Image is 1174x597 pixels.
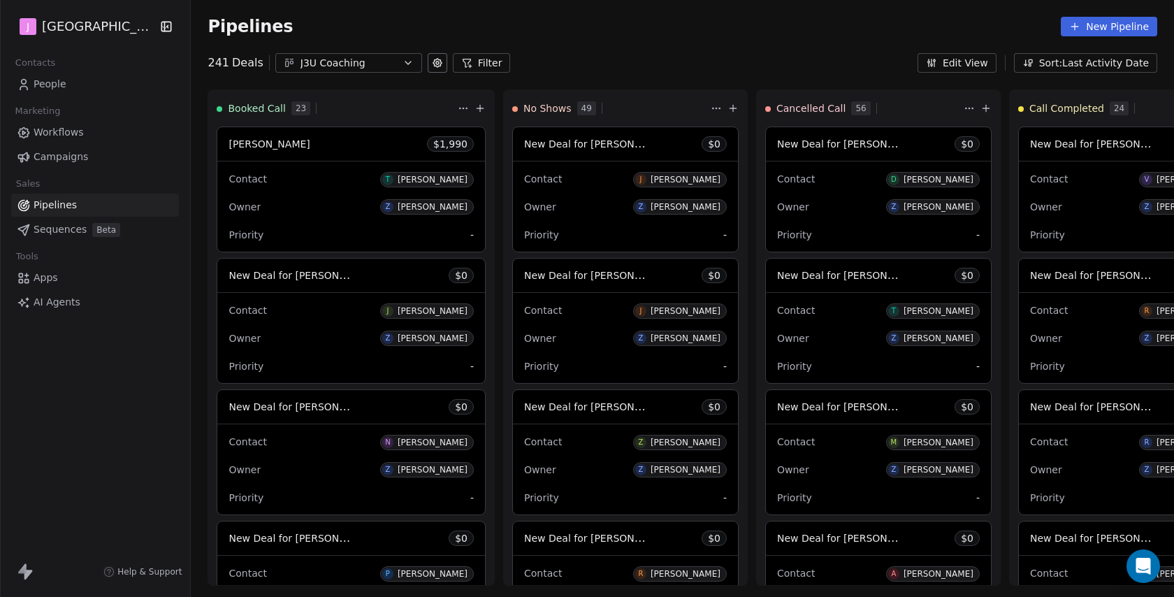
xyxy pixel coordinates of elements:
span: Contact [1030,173,1068,185]
span: $ 0 [455,268,468,282]
div: New Deal for [PERSON_NAME]$0ContactT[PERSON_NAME]OwnerZ[PERSON_NAME]Priority- [765,258,992,384]
div: [PERSON_NAME] [651,438,720,447]
span: New Deal for [PERSON_NAME] [524,268,672,282]
div: [PERSON_NAME] [904,202,973,212]
div: [PERSON_NAME] [651,569,720,579]
div: [PERSON_NAME] [398,569,468,579]
div: [PERSON_NAME] [651,175,720,185]
span: New Deal for [PERSON_NAME] [229,400,376,413]
span: Priority [1030,229,1065,240]
span: $ 0 [708,531,720,545]
span: 56 [851,101,870,115]
div: J [639,174,642,185]
span: Contact [777,305,815,316]
div: M [891,437,897,448]
div: No Shows49 [512,90,708,127]
span: Sales [10,173,46,194]
span: New Deal for [PERSON_NAME] [524,137,672,150]
span: Contact [777,173,815,185]
span: Priority [777,361,812,372]
span: Contact [229,305,266,316]
span: $ 0 [961,400,973,414]
span: - [976,491,980,505]
button: Sort: Last Activity Date [1014,53,1157,73]
span: Deals [232,55,263,71]
span: Owner [777,201,809,213]
div: Open Intercom Messenger [1126,549,1160,583]
span: - [976,228,980,242]
div: R [1144,437,1149,448]
span: J [27,20,29,34]
span: Owner [777,333,809,344]
div: P [386,568,390,580]
span: New Deal for [PERSON_NAME] [524,400,672,413]
div: Z [891,201,896,213]
div: J3U Coaching [300,56,397,71]
span: Beta [92,223,120,237]
span: - [723,228,727,242]
span: $ 0 [961,268,973,282]
div: [PERSON_NAME] [398,175,468,185]
div: T [386,174,390,185]
span: Owner [229,464,261,475]
div: Z [891,333,896,344]
a: Apps [11,266,179,289]
div: 241 [208,55,263,71]
span: New Deal for [PERSON_NAME] [777,268,925,282]
span: Owner [229,333,261,344]
div: [PERSON_NAME] [651,465,720,475]
span: Priority [1030,361,1065,372]
span: New Deal for [PERSON_NAME] [777,400,925,413]
span: New Deal for [PERSON_NAME] [777,531,925,545]
span: Contact [777,568,815,579]
span: New Deal for [PERSON_NAME] [777,137,925,150]
span: Contact [1030,436,1068,447]
span: Priority [524,492,559,503]
span: Owner [524,464,556,475]
span: - [470,228,474,242]
span: 24 [1110,101,1129,115]
span: Priority [229,361,263,372]
button: J[GEOGRAPHIC_DATA] [17,15,151,38]
span: Owner [524,333,556,344]
div: V [1144,174,1149,185]
span: Apps [34,271,58,285]
button: Edit View [918,53,997,73]
div: Z [638,201,643,213]
span: Contact [524,568,562,579]
a: Campaigns [11,145,179,168]
button: New Pipeline [1061,17,1157,36]
div: R [1144,305,1149,317]
a: Workflows [11,121,179,144]
span: Workflows [34,125,84,140]
a: AI Agents [11,291,179,314]
span: Owner [777,464,809,475]
span: $ 0 [708,268,720,282]
span: Booked Call [228,101,285,115]
div: New Deal for [PERSON_NAME]$0ContactJ[PERSON_NAME]OwnerZ[PERSON_NAME]Priority- [217,258,486,384]
div: R [638,568,643,580]
div: Z [638,464,643,475]
span: - [470,491,474,505]
span: No Shows [523,101,572,115]
span: Priority [1030,492,1065,503]
div: D [891,174,897,185]
span: Contact [229,173,266,185]
div: Z [891,464,896,475]
span: Owner [1030,464,1062,475]
span: Tools [10,246,44,267]
span: New Deal for [PERSON_NAME] [524,531,672,545]
span: Priority [777,229,812,240]
div: [PERSON_NAME]$1,990ContactT[PERSON_NAME]OwnerZ[PERSON_NAME]Priority- [217,127,486,252]
span: New Deal for [PERSON_NAME] [229,531,376,545]
span: $ 0 [961,137,973,151]
div: [PERSON_NAME] [904,438,973,447]
span: New Deal for [PERSON_NAME] [229,268,376,282]
div: New Deal for [PERSON_NAME]$0ContactJ[PERSON_NAME]OwnerZ[PERSON_NAME]Priority- [512,258,739,384]
div: New Deal for [PERSON_NAME]$0ContactM[PERSON_NAME]OwnerZ[PERSON_NAME]Priority- [765,389,992,515]
span: - [976,359,980,373]
span: Contact [524,305,562,316]
span: Contact [229,436,266,447]
div: Z [1144,201,1149,213]
span: $ 0 [961,531,973,545]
